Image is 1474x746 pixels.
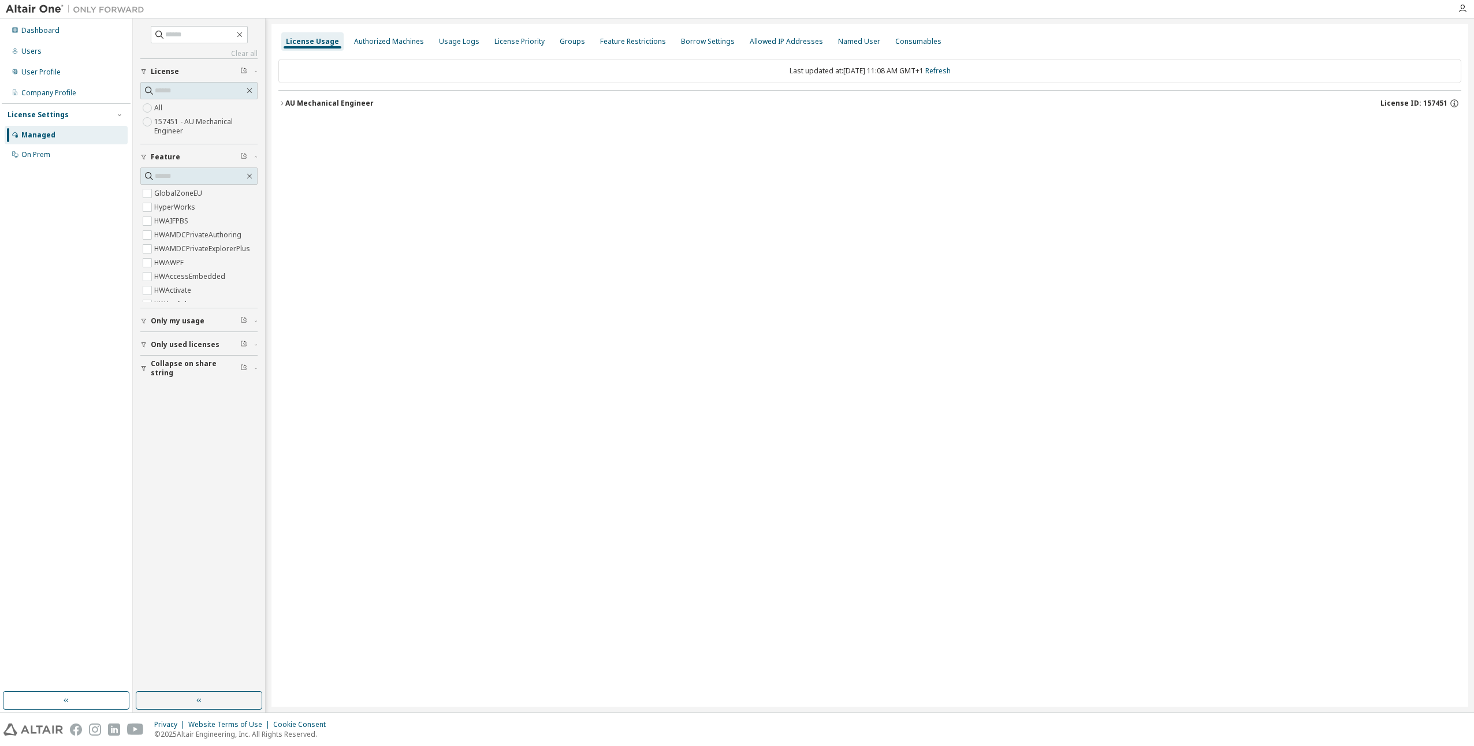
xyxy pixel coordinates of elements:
span: Collapse on share string [151,359,240,378]
span: Clear filter [240,340,247,349]
div: Website Terms of Use [188,720,273,729]
span: Clear filter [240,152,247,162]
span: Only used licenses [151,340,219,349]
img: Altair One [6,3,150,15]
a: Clear all [140,49,258,58]
button: Only my usage [140,308,258,334]
button: Collapse on share string [140,356,258,381]
button: AU Mechanical EngineerLicense ID: 157451 [278,91,1461,116]
label: HWAIFPBS [154,214,191,228]
button: Feature [140,144,258,170]
div: License Settings [8,110,69,120]
label: HWAccessEmbedded [154,270,228,284]
a: Refresh [925,66,951,76]
label: HWAcufwh [154,297,191,311]
div: On Prem [21,150,50,159]
div: Dashboard [21,26,59,35]
span: Only my usage [151,316,204,326]
img: linkedin.svg [108,723,120,736]
div: License Priority [494,37,545,46]
label: HyperWorks [154,200,198,214]
div: User Profile [21,68,61,77]
div: Cookie Consent [273,720,333,729]
img: instagram.svg [89,723,101,736]
label: HWAMDCPrivateExplorerPlus [154,242,252,256]
span: License [151,67,179,76]
img: altair_logo.svg [3,723,63,736]
div: Users [21,47,42,56]
div: Managed [21,130,55,140]
div: Consumables [895,37,941,46]
label: HWAWPF [154,256,186,270]
span: Clear filter [240,364,247,373]
span: License ID: 157451 [1380,99,1447,108]
div: Usage Logs [439,37,479,46]
div: Last updated at: [DATE] 11:08 AM GMT+1 [278,59,1461,83]
img: youtube.svg [127,723,144,736]
img: facebook.svg [70,723,82,736]
div: Allowed IP Addresses [750,37,823,46]
label: GlobalZoneEU [154,186,204,200]
span: Clear filter [240,316,247,326]
span: Clear filter [240,67,247,76]
div: Groups [560,37,585,46]
button: License [140,59,258,84]
div: Authorized Machines [354,37,424,46]
div: License Usage [286,37,339,46]
label: All [154,101,165,115]
span: Feature [151,152,180,162]
div: Borrow Settings [681,37,735,46]
label: HWAMDCPrivateAuthoring [154,228,244,242]
button: Only used licenses [140,332,258,357]
div: Named User [838,37,880,46]
p: © 2025 Altair Engineering, Inc. All Rights Reserved. [154,729,333,739]
div: Privacy [154,720,188,729]
div: AU Mechanical Engineer [285,99,374,108]
label: 157451 - AU Mechanical Engineer [154,115,258,138]
div: Company Profile [21,88,76,98]
div: Feature Restrictions [600,37,666,46]
label: HWActivate [154,284,193,297]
